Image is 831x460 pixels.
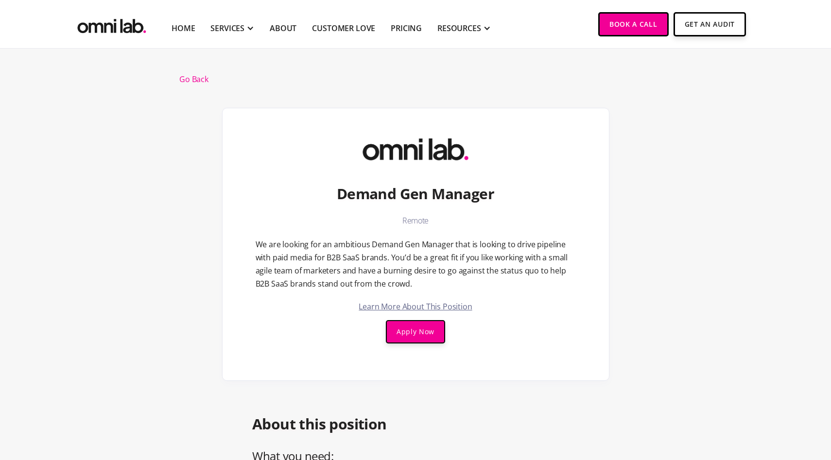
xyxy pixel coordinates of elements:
h1: Remote [402,216,429,226]
a: Get An Audit [674,12,746,36]
a: Apply Now [386,320,445,343]
p: We are looking for an ambitious Demand Gen Manager that is looking to drive pipeline with paid me... [256,238,576,290]
a: home [75,12,148,36]
h1: Demand Gen Manager [337,185,494,204]
img: Omni Lab: B2B SaaS Demand Generation Agency [360,128,472,165]
iframe: Chat Widget [656,347,831,460]
a: Home [172,22,195,34]
a: Customer Love [312,22,375,34]
a: About [270,22,296,34]
div: SERVICES [210,22,244,34]
a: Pricing [391,22,422,34]
h2: About this position [252,415,579,433]
img: Omni Lab: B2B SaaS Demand Generation Agency [75,12,148,36]
a: Book a Call [598,12,669,36]
a: Go Back [179,75,208,83]
a: Learn More About This Position [359,303,472,310]
div: RESOURCES [437,22,481,34]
